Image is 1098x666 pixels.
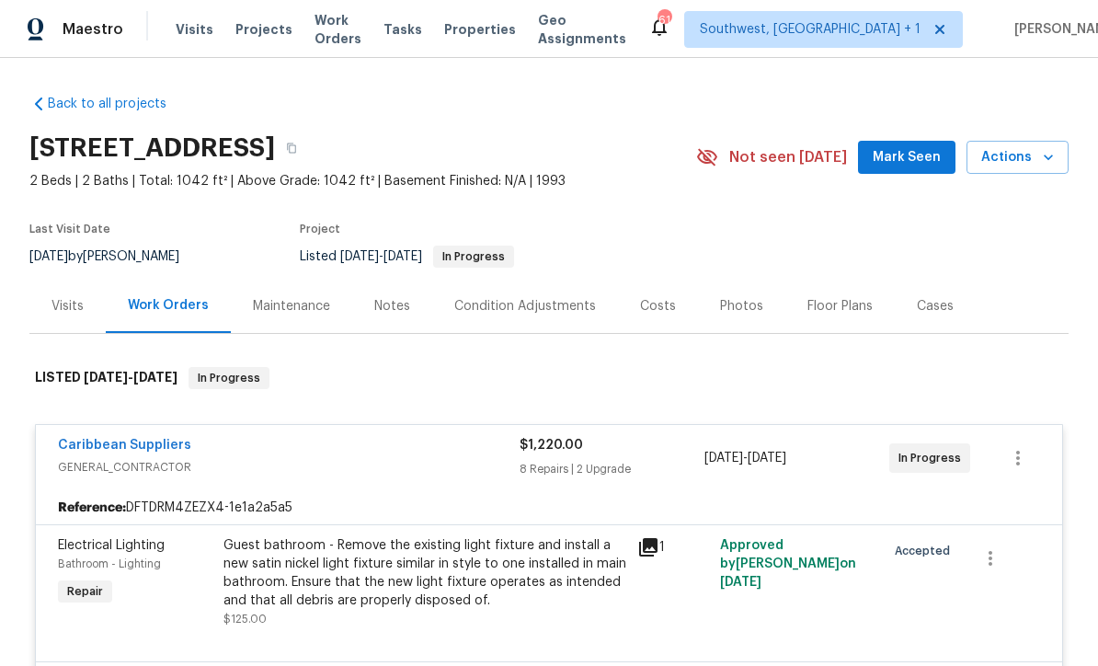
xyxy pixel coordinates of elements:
div: Guest bathroom - Remove the existing light fixture and install a new satin nickel light fixture s... [223,536,626,610]
span: $125.00 [223,614,267,625]
span: Repair [60,582,110,601]
span: [DATE] [720,576,761,589]
div: DFTDRM4ZEZX4-1e1a2a5a5 [36,491,1062,524]
span: [DATE] [29,250,68,263]
div: 61 [658,11,670,29]
span: - [704,449,786,467]
span: [DATE] [704,452,743,465]
span: Maestro [63,20,123,39]
div: Costs [640,297,676,316]
span: [DATE] [340,250,379,263]
div: Visits [51,297,84,316]
h6: LISTED [35,367,177,389]
span: Project [300,224,340,235]
span: Listed [300,250,514,263]
span: GENERAL_CONTRACTOR [58,458,520,477]
div: Cases [917,297,954,316]
span: Projects [235,20,292,39]
span: Electrical Lighting [58,539,165,552]
span: [DATE] [748,452,786,465]
b: Reference: [58,499,126,517]
span: In Progress [898,449,968,467]
span: [DATE] [383,250,422,263]
span: - [84,371,177,384]
span: $1,220.00 [520,439,583,452]
span: Work Orders [315,11,361,48]
span: 2 Beds | 2 Baths | Total: 1042 ft² | Above Grade: 1042 ft² | Basement Finished: N/A | 1993 [29,172,696,190]
span: Bathroom - Lighting [58,558,161,569]
span: Southwest, [GEOGRAPHIC_DATA] + 1 [700,20,921,39]
div: Maintenance [253,297,330,316]
div: Condition Adjustments [454,297,596,316]
a: Back to all projects [29,95,206,113]
div: 1 [637,536,709,558]
span: Actions [981,146,1054,169]
div: LISTED [DATE]-[DATE]In Progress [29,349,1069,408]
span: Last Visit Date [29,224,110,235]
span: Visits [176,20,213,39]
span: In Progress [190,369,268,387]
div: Floor Plans [807,297,873,316]
button: Mark Seen [858,141,955,175]
a: Caribbean Suppliers [58,439,191,452]
h2: [STREET_ADDRESS] [29,139,275,157]
div: by [PERSON_NAME] [29,246,201,268]
span: [DATE] [84,371,128,384]
span: [DATE] [133,371,177,384]
span: Tasks [383,23,422,36]
div: 8 Repairs | 2 Upgrade [520,460,704,478]
div: Notes [374,297,410,316]
span: Mark Seen [873,146,941,169]
button: Actions [966,141,1069,175]
div: Photos [720,297,763,316]
span: In Progress [435,251,512,262]
span: Properties [444,20,516,39]
span: Geo Assignments [538,11,626,48]
div: Work Orders [128,296,209,315]
button: Copy Address [275,132,308,165]
span: Accepted [895,542,957,560]
span: Approved by [PERSON_NAME] on [720,539,856,589]
span: Not seen [DATE] [729,148,847,166]
span: - [340,250,422,263]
